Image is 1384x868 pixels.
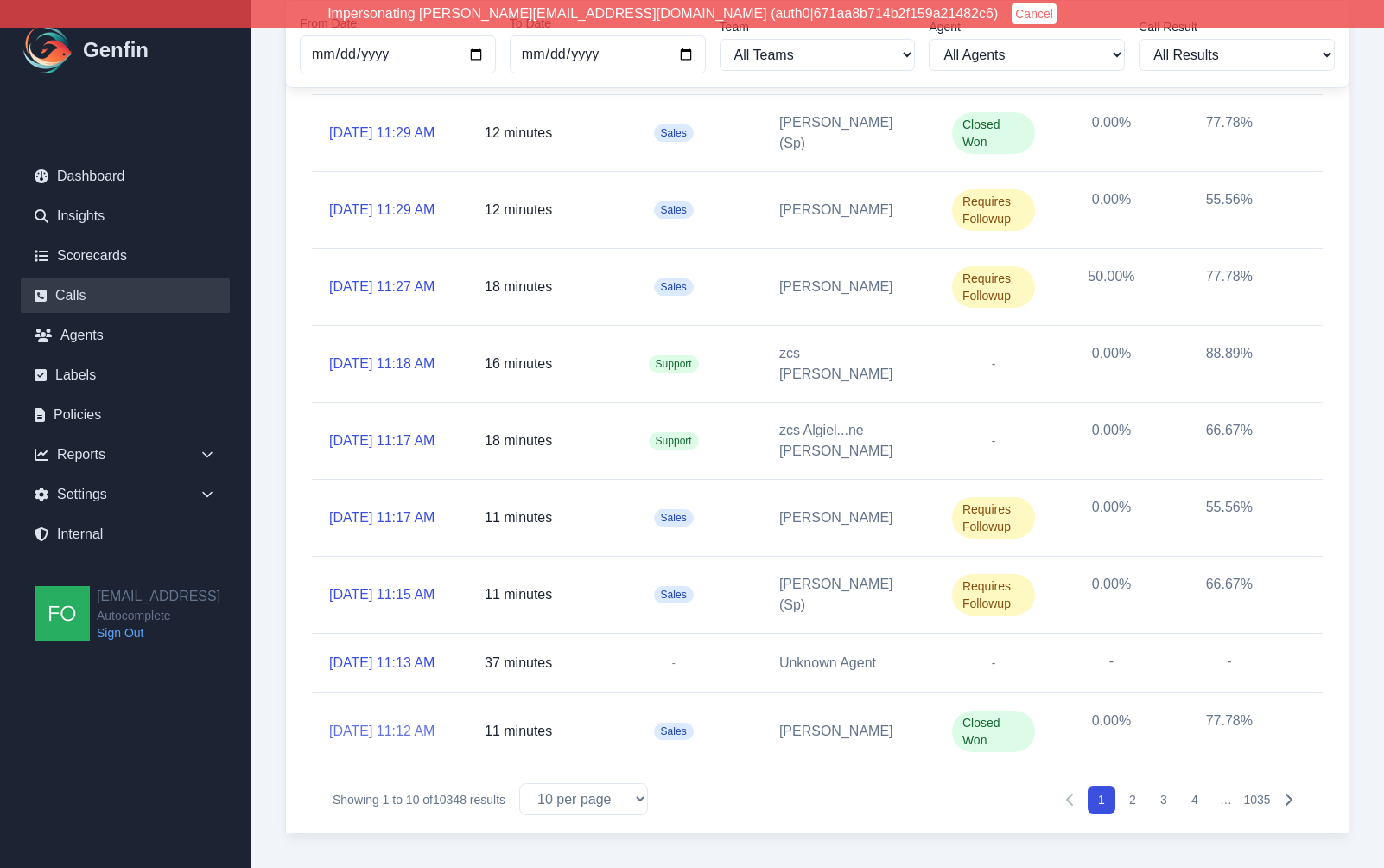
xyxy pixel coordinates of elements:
[779,420,917,462] a: zcs Algiel...ne [PERSON_NAME]
[1088,786,1115,814] button: 1
[485,123,552,144] p: 12 minutes
[21,159,230,194] a: Dashboard
[21,437,230,472] div: Reports
[1171,634,1288,692] div: -
[952,711,1035,752] span: Closed Won
[1052,557,1170,633] div: 0.00%
[21,477,230,512] div: Settings
[21,239,230,273] a: Scorecards
[981,352,1006,376] span: -
[97,607,220,624] span: Autocomplete
[406,793,420,807] span: 10
[654,124,694,142] span: Sales
[1012,3,1057,24] button: Cancel
[1119,786,1146,814] button: 2
[952,189,1035,231] span: Requires Followup
[1171,95,1288,171] div: 77.78%
[952,266,1035,308] span: Requires Followup
[21,22,76,78] img: Logo
[485,507,552,528] p: 11 minutes
[433,793,467,807] span: 10348
[779,112,917,154] a: [PERSON_NAME] (Sp)
[779,343,917,385] a: zcs [PERSON_NAME]
[485,277,552,297] p: 18 minutes
[333,791,505,808] p: Showing to of results
[1171,693,1288,769] div: 77.78%
[654,278,694,296] span: Sales
[1171,480,1288,556] div: 55.56%
[1212,786,1240,814] span: …
[485,584,552,605] p: 11 minutes
[35,586,90,641] img: founders@genfin.ai
[779,507,893,528] a: [PERSON_NAME]
[329,123,435,144] a: [DATE] 11:29 AM
[485,721,552,742] p: 11 minutes
[981,651,1006,675] span: -
[1171,403,1288,479] div: 66.67%
[21,199,230,233] a: Insights
[1171,326,1288,402] div: 88.89%
[1052,172,1170,248] div: 0.00%
[952,497,1035,539] span: Requires Followup
[1052,249,1170,325] div: 50.00%
[1057,786,1302,814] nav: Pagination
[981,429,1006,453] span: -
[21,318,230,353] a: Agents
[329,584,435,605] a: [DATE] 11:15 AM
[1052,95,1170,171] div: 0.00%
[779,200,893,220] a: [PERSON_NAME]
[779,277,893,297] a: [PERSON_NAME]
[952,112,1035,154] span: Closed Won
[1243,786,1271,814] button: 1035
[97,586,220,607] h2: [EMAIL_ADDRESS]
[779,721,893,742] a: [PERSON_NAME]
[21,278,230,313] a: Calls
[649,432,699,450] span: Support
[779,653,876,673] span: Unknown Agent
[1171,249,1288,325] div: 77.78%
[329,721,435,742] a: [DATE] 11:12 AM
[1181,786,1209,814] button: 4
[654,509,694,527] span: Sales
[21,517,230,552] a: Internal
[1052,480,1170,556] div: 0.00%
[485,354,552,374] p: 16 minutes
[1171,172,1288,248] div: 55.56%
[1171,557,1288,633] div: 66.67%
[329,354,435,374] a: [DATE] 11:18 AM
[952,574,1035,616] span: Requires Followup
[1150,786,1178,814] button: 3
[485,200,552,220] p: 12 minutes
[1052,634,1170,692] div: -
[329,200,435,220] a: [DATE] 11:29 AM
[654,586,694,603] span: Sales
[329,653,435,673] a: [DATE] 11:13 AM
[21,398,230,432] a: Policies
[329,507,435,528] a: [DATE] 11:17 AM
[654,723,694,740] span: Sales
[1052,403,1170,479] div: 0.00%
[97,624,220,641] a: Sign Out
[21,358,230,393] a: Labels
[485,431,552,451] p: 18 minutes
[665,654,682,672] span: -
[329,431,435,451] a: [DATE] 11:17 AM
[649,355,699,373] span: Support
[485,653,552,673] p: 37 minutes
[383,793,390,807] span: 1
[779,574,917,616] a: [PERSON_NAME] (Sp)
[329,277,435,297] a: [DATE] 11:27 AM
[83,36,149,64] h1: Genfin
[1052,326,1170,402] div: 0.00%
[654,201,694,219] span: Sales
[1052,693,1170,769] div: 0.00%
